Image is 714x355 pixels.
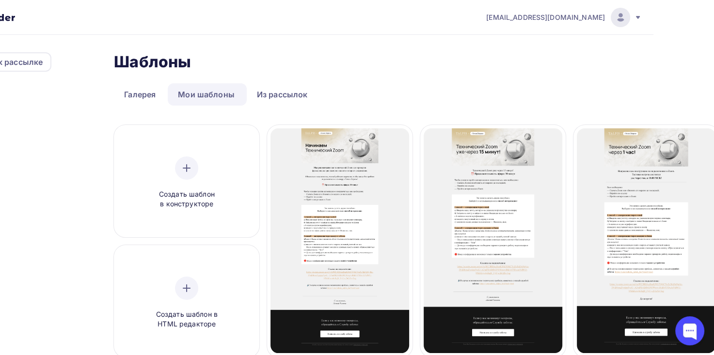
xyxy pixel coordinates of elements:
a: Галерея [114,83,166,106]
a: Мои шаблоны [168,83,245,106]
h2: Шаблоны [114,52,191,72]
a: Из рассылок [247,83,318,106]
span: [EMAIL_ADDRESS][DOMAIN_NAME] [486,13,605,22]
span: Создать шаблон в HTML редакторе [141,309,233,329]
a: [EMAIL_ADDRESS][DOMAIN_NAME] [486,8,642,27]
span: Создать шаблон в конструкторе [141,189,233,209]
